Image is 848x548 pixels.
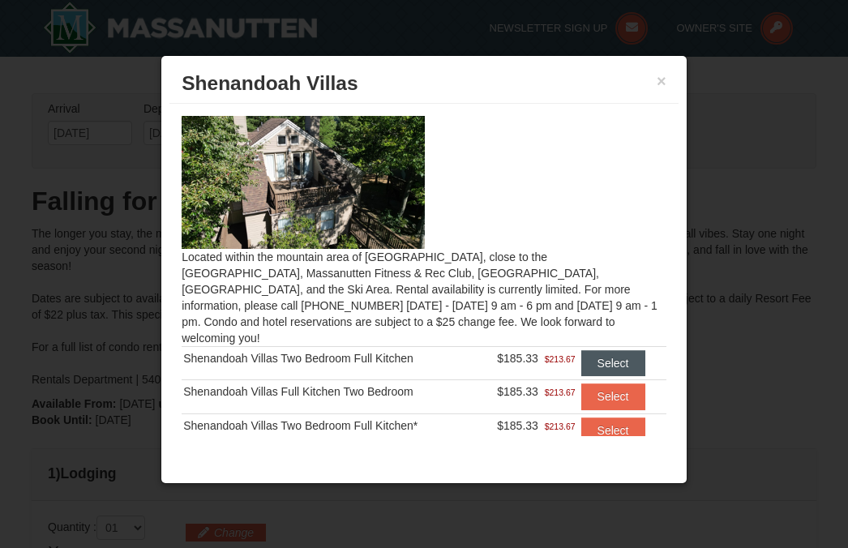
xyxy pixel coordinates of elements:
[169,104,679,436] div: Located within the mountain area of [GEOGRAPHIC_DATA], close to the [GEOGRAPHIC_DATA], Massanutte...
[581,383,645,409] button: Select
[497,385,538,398] span: $185.33
[183,383,474,400] div: Shenandoah Villas Full Kitchen Two Bedroom
[497,419,538,432] span: $185.33
[545,351,576,367] span: $213.67
[581,350,645,376] button: Select
[657,73,666,89] button: ×
[182,116,425,249] img: 19219019-2-e70bf45f.jpg
[581,417,645,443] button: Select
[183,417,474,434] div: Shenandoah Villas Two Bedroom Full Kitchen*
[497,352,538,365] span: $185.33
[545,384,576,400] span: $213.67
[182,72,358,94] span: Shenandoah Villas
[545,418,576,435] span: $213.67
[183,350,474,366] div: Shenandoah Villas Two Bedroom Full Kitchen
